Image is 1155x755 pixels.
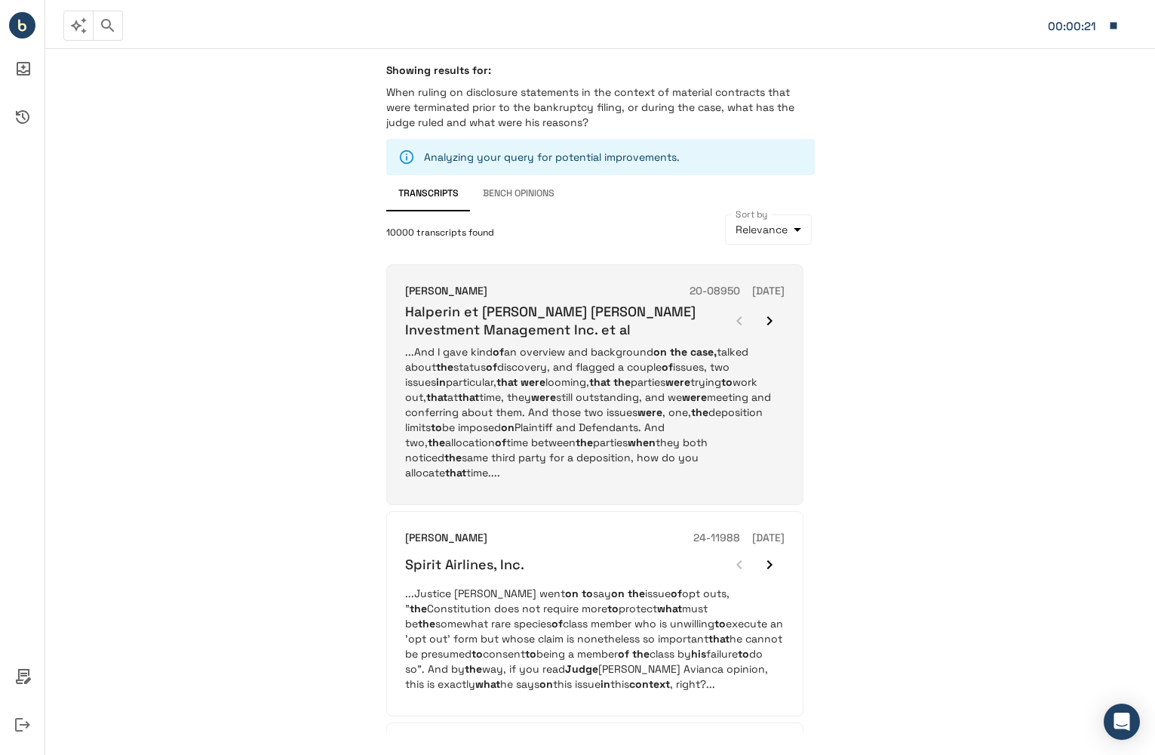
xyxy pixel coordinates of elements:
[539,677,553,691] em: on
[405,586,785,692] p: ...Justice [PERSON_NAME] went say issue opt outs, " Constitution does not require more protect mu...
[405,344,785,480] p: ...And I gave kind an overview and background talked about status discovery, and flagged a couple...
[691,647,706,661] em: his
[601,677,610,691] em: in
[1048,17,1101,36] div: Matter: 080529-1019
[465,662,482,676] em: the
[405,283,487,300] h6: [PERSON_NAME]
[662,360,673,374] em: of
[428,436,445,449] em: the
[471,175,567,211] button: Bench Opinions
[486,360,497,374] em: of
[525,647,536,661] em: to
[565,587,579,600] em: on
[405,556,524,573] h6: Spirit Airlines, Inc.
[628,587,645,600] em: the
[410,602,427,615] em: the
[752,283,785,300] h6: [DATE]
[386,175,471,211] button: Transcripts
[521,375,545,389] em: were
[632,647,650,661] em: the
[613,375,631,389] em: the
[444,451,462,464] em: the
[386,63,815,77] h6: Showing results for:
[736,208,768,220] label: Sort by
[426,390,447,404] em: that
[496,375,518,389] em: that
[725,214,812,245] div: Relevance
[1040,10,1126,42] button: Matter: 080529-1019
[475,677,500,691] em: what
[386,226,494,241] span: 10000 transcripts found
[721,375,733,389] em: to
[657,602,682,615] em: what
[493,345,504,359] em: of
[752,530,785,547] h6: [DATE]
[576,436,593,449] em: the
[738,647,749,661] em: to
[611,587,625,600] em: on
[436,360,453,374] em: the
[690,345,717,359] em: case,
[424,149,680,165] p: Analyzing your query for potential improvements .
[472,647,483,661] em: to
[691,405,708,419] em: the
[618,647,629,661] em: of
[1104,704,1140,740] div: Open Intercom Messenger
[565,662,598,676] em: Judge
[670,345,687,359] em: the
[495,436,506,449] em: of
[418,617,435,630] em: the
[690,283,740,300] h6: 20-08950
[501,421,515,434] em: on
[653,345,667,359] em: on
[405,303,724,338] h6: Halperin et [PERSON_NAME] [PERSON_NAME] Investment Management Inc. et al
[405,530,487,547] h6: [PERSON_NAME]
[665,375,690,389] em: were
[714,617,726,630] em: to
[431,421,442,434] em: to
[386,85,815,130] p: When ruling on disclosure statements in the context of material contracts that were terminated pr...
[629,677,670,691] em: context
[693,530,740,547] h6: 24-11988
[582,587,593,600] em: to
[628,436,656,449] em: when
[531,390,556,404] em: were
[708,632,730,646] em: that
[682,390,707,404] em: were
[551,617,563,630] em: of
[445,466,466,479] em: that
[637,405,662,419] em: were
[671,587,682,600] em: of
[458,390,479,404] em: that
[436,375,446,389] em: in
[589,375,610,389] em: that
[607,602,619,615] em: to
